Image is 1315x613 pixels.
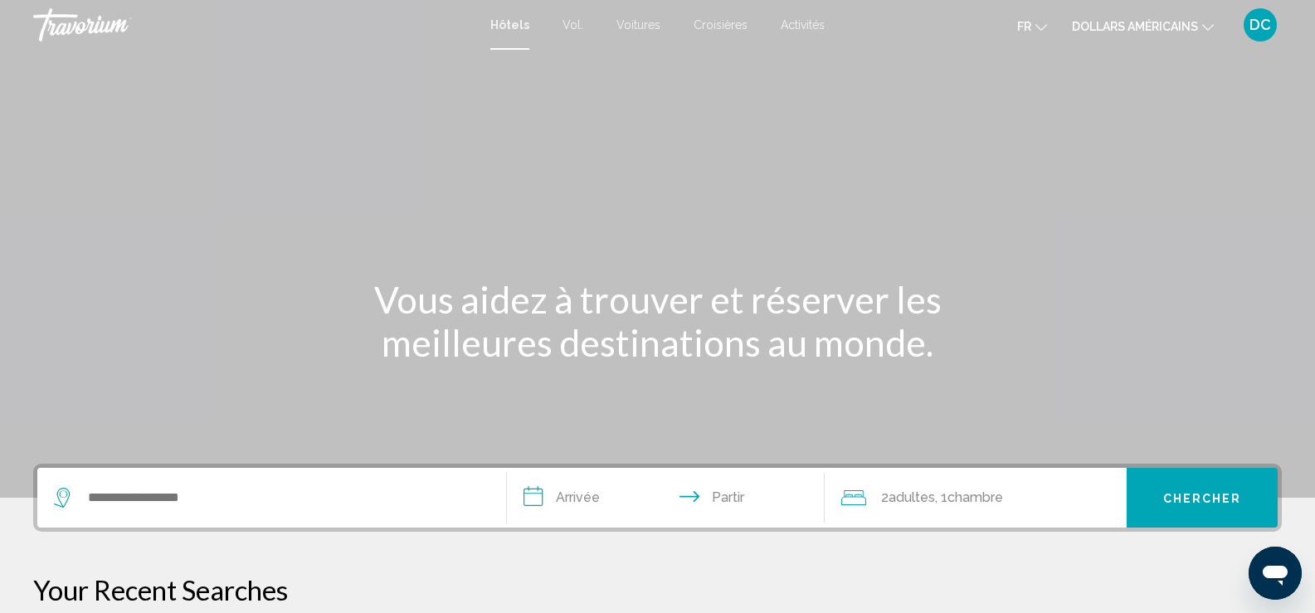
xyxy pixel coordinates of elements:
a: Vol. [563,18,583,32]
font: fr [1017,20,1031,33]
font: Vous aidez à trouver et réserver les meilleures destinations au monde. [374,278,942,364]
a: Travorium [33,8,474,41]
button: Dates d'arrivée et de départ [507,468,826,528]
font: Chercher [1163,492,1242,505]
div: Widget de recherche [37,468,1278,528]
font: adultes [889,489,935,505]
a: Activités [781,18,825,32]
a: Voitures [616,18,660,32]
font: 2 [881,489,889,505]
a: Hôtels [490,18,529,32]
a: Croisières [694,18,748,32]
font: dollars américains [1072,20,1198,33]
p: Your Recent Searches [33,573,1282,606]
button: Chercher [1127,468,1278,528]
button: Changer de langue [1017,14,1047,38]
font: DC [1249,16,1271,33]
button: Voyageurs : 2 adultes, 0 enfants [825,468,1127,528]
font: , 1 [935,489,947,505]
button: Changer de devise [1072,14,1214,38]
button: Menu utilisateur [1239,7,1282,42]
font: Chambre [947,489,1003,505]
iframe: Bouton de lancement de la fenêtre de messagerie [1249,547,1302,600]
